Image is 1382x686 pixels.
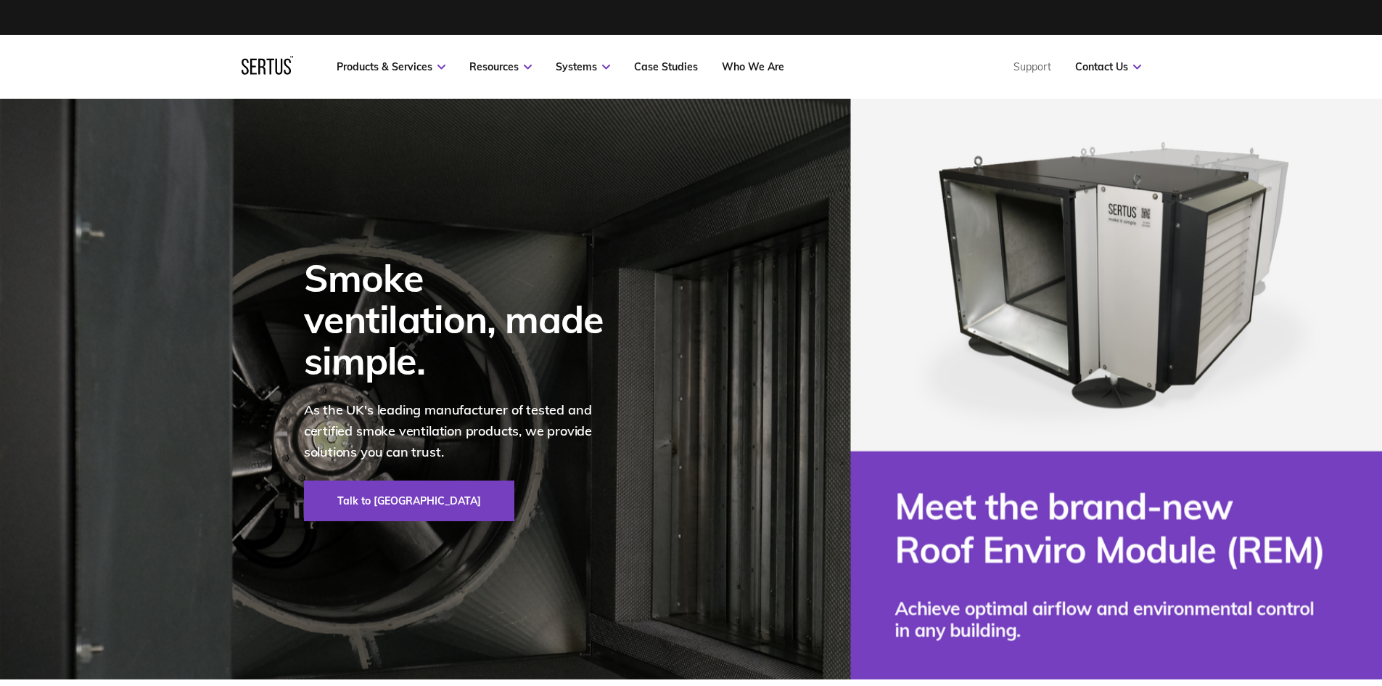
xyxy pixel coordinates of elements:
[556,60,610,73] a: Systems
[1013,60,1051,73] a: Support
[634,60,698,73] a: Case Studies
[304,481,514,521] a: Talk to [GEOGRAPHIC_DATA]
[469,60,532,73] a: Resources
[722,60,784,73] a: Who We Are
[304,400,623,462] p: As the UK's leading manufacturer of tested and certified smoke ventilation products, we provide s...
[304,257,623,382] div: Smoke ventilation, made simple.
[1075,60,1141,73] a: Contact Us
[337,60,445,73] a: Products & Services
